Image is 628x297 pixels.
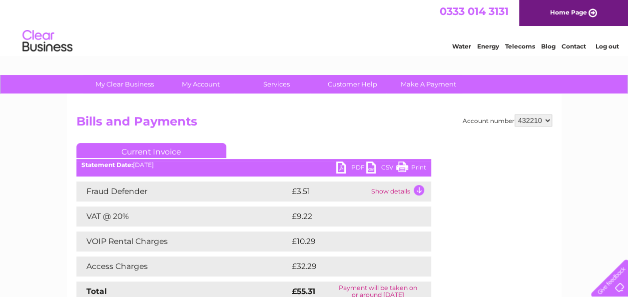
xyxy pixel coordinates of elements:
[76,256,289,276] td: Access Charges
[78,5,551,48] div: Clear Business is a trading name of Verastar Limited (registered in [GEOGRAPHIC_DATA] No. 3667643...
[505,42,535,50] a: Telecoms
[81,161,133,168] b: Statement Date:
[452,42,471,50] a: Water
[159,75,242,93] a: My Account
[76,206,289,226] td: VAT @ 20%
[336,161,366,176] a: PDF
[311,75,394,93] a: Customer Help
[292,286,315,296] strong: £55.31
[463,114,552,126] div: Account number
[289,231,410,251] td: £10.29
[76,114,552,133] h2: Bills and Payments
[541,42,556,50] a: Blog
[289,256,411,276] td: £32.29
[289,181,369,201] td: £3.51
[83,75,166,93] a: My Clear Business
[366,161,396,176] a: CSV
[595,42,619,50] a: Log out
[22,26,73,56] img: logo.png
[76,143,226,158] a: Current Invoice
[477,42,499,50] a: Energy
[396,161,426,176] a: Print
[289,206,408,226] td: £9.22
[76,231,289,251] td: VOIP Rental Charges
[387,75,470,93] a: Make A Payment
[440,5,509,17] a: 0333 014 3131
[369,181,431,201] td: Show details
[76,161,431,168] div: [DATE]
[562,42,586,50] a: Contact
[76,181,289,201] td: Fraud Defender
[86,286,107,296] strong: Total
[235,75,318,93] a: Services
